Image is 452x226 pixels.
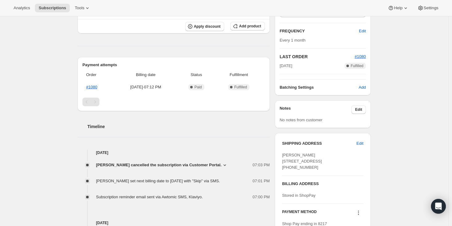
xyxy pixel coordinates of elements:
[355,54,366,59] a: #1080
[351,63,363,68] span: Fulfilled
[230,22,265,30] button: Add product
[82,98,265,106] nav: Pagination
[14,6,30,10] span: Analytics
[280,118,323,122] span: No notes from customer
[115,72,176,78] span: Billing date
[216,72,261,78] span: Fulfillment
[414,4,442,12] button: Settings
[239,24,261,29] span: Add product
[359,84,366,91] span: Add
[77,220,270,226] h4: [DATE]
[234,85,247,90] span: Fulfilled
[194,24,221,29] span: Apply discount
[180,72,213,78] span: Status
[282,209,317,218] h3: PAYMENT METHOD
[280,105,352,114] h3: Notes
[394,6,402,10] span: Help
[282,193,316,198] span: Stored in ShopPay
[77,150,270,156] h4: [DATE]
[82,68,114,82] th: Order
[86,85,97,89] a: #1080
[355,83,370,92] button: Add
[359,28,366,34] span: Edit
[280,28,359,34] h2: FREQUENCY
[253,194,270,200] span: 07:00 PM
[39,6,66,10] span: Subscriptions
[75,6,84,10] span: Tools
[384,4,412,12] button: Help
[282,140,357,147] h3: SHIPPING ADDRESS
[195,85,202,90] span: Paid
[353,139,367,148] button: Edit
[10,4,34,12] button: Analytics
[280,84,359,91] h6: Batching Settings
[185,22,224,31] button: Apply discount
[87,123,270,130] h2: Timeline
[280,54,355,60] h2: LAST ORDER
[96,195,203,199] span: Subscription reminder email sent via Awtomic SMS, Klaviyo.
[96,179,220,183] span: [PERSON_NAME] set next billing date to [DATE] with "Skip" via SMS.
[280,38,306,42] span: Every 1 month
[71,4,94,12] button: Tools
[82,62,265,68] h2: Payment attempts
[355,107,362,112] span: Edit
[282,181,363,187] h3: BILLING ADDRESS
[35,4,70,12] button: Subscriptions
[357,140,363,147] span: Edit
[96,162,228,168] button: [PERSON_NAME] cancelled the subscription via Customer Portal.
[282,153,322,170] span: [PERSON_NAME] [STREET_ADDRESS] [PHONE_NUMBER]
[424,6,438,10] span: Settings
[253,162,270,168] span: 07:03 PM
[355,54,366,60] button: #1080
[355,26,370,36] button: Edit
[96,162,222,168] span: [PERSON_NAME] cancelled the subscription via Customer Portal.
[253,178,270,184] span: 07:01 PM
[115,84,176,90] span: [DATE] · 07:12 PM
[431,199,446,214] div: Open Intercom Messenger
[280,63,292,69] span: [DATE]
[351,105,366,114] button: Edit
